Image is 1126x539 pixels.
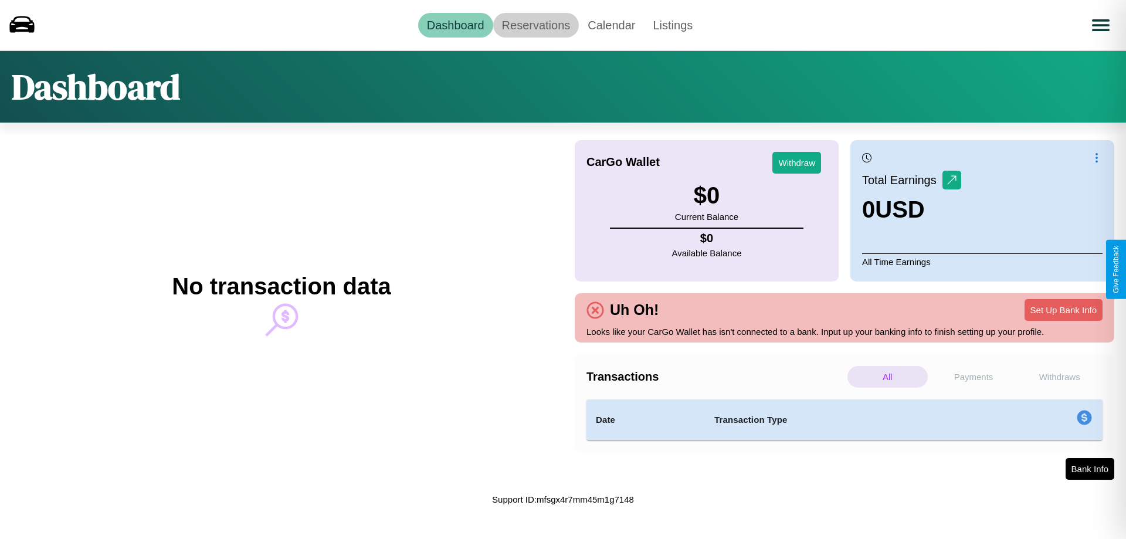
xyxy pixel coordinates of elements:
div: Give Feedback [1112,246,1120,293]
p: Withdraws [1019,366,1100,388]
h2: No transaction data [172,273,391,300]
a: Reservations [493,13,579,38]
p: All [847,366,928,388]
h4: Uh Oh! [604,301,664,318]
p: Available Balance [672,245,742,261]
p: Total Earnings [862,170,942,191]
p: Support ID: mfsgx4r7mm45m1g7148 [492,491,634,507]
a: Dashboard [418,13,493,38]
h4: $ 0 [672,232,742,245]
h3: 0 USD [862,196,961,223]
p: Looks like your CarGo Wallet has isn't connected to a bank. Input up your banking info to finish ... [586,324,1103,340]
h4: CarGo Wallet [586,155,660,169]
h4: Date [596,413,696,427]
h4: Transactions [586,370,844,384]
h4: Transaction Type [714,413,981,427]
button: Set Up Bank Info [1025,299,1103,321]
button: Bank Info [1066,458,1114,480]
p: Payments [934,366,1014,388]
p: Current Balance [675,209,738,225]
button: Withdraw [772,152,821,174]
h3: $ 0 [675,182,738,209]
h1: Dashboard [12,63,180,111]
table: simple table [586,399,1103,440]
button: Open menu [1084,9,1117,42]
a: Calendar [579,13,644,38]
a: Listings [644,13,701,38]
p: All Time Earnings [862,253,1103,270]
